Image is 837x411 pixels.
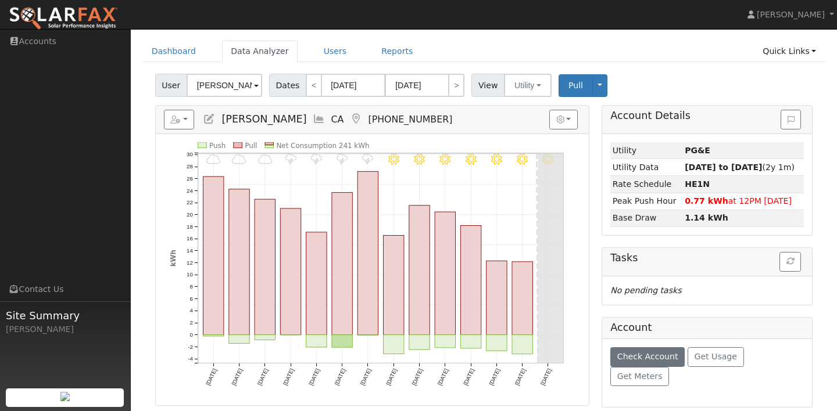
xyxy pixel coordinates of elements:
text: 22 [187,199,193,205]
i: 10/10 - Clear [491,154,502,165]
img: retrieve [60,392,70,401]
text: 30 [187,152,193,158]
rect: onclick="" [409,335,430,349]
h5: Account Details [610,110,804,122]
text: Push [209,142,226,150]
text: 6 [189,295,192,302]
span: View [471,74,505,97]
rect: onclick="" [255,199,275,335]
text: 4 [189,308,193,314]
rect: onclick="" [255,335,275,340]
text: [DATE] [230,367,244,386]
rect: onclick="" [203,176,223,335]
rect: onclick="" [229,189,249,335]
strong: ID: 17378833, authorized: 10/07/25 [685,146,710,155]
text: [DATE] [488,367,501,386]
i: 10/11 - Clear [517,154,528,165]
i: 10/02 - Thunderstorms [285,154,296,165]
text: 10 [187,272,193,278]
strong: T [685,179,710,189]
rect: onclick="" [512,262,532,335]
a: > [448,74,464,97]
rect: onclick="" [383,236,403,335]
rect: onclick="" [203,335,223,336]
a: Dashboard [143,41,205,62]
rect: onclick="" [409,205,430,335]
button: Get Usage [688,347,744,367]
text: [DATE] [462,367,475,386]
span: (2y 1m) [685,163,795,172]
a: < [306,74,322,97]
text: [DATE] [307,367,321,386]
a: Data Analyzer [222,41,298,62]
i: No pending tasks [610,286,681,295]
i: 10/04 - Thunderstorms [337,154,348,165]
text: [DATE] [256,367,269,386]
span: Dates [269,74,306,97]
td: Utility Data [610,159,682,176]
span: Get Meters [617,372,663,381]
strong: 0.77 kWh [685,196,728,205]
text: [DATE] [333,367,346,386]
rect: onclick="" [487,335,507,351]
span: [PERSON_NAME] [221,113,306,125]
a: Edit User (38398) [203,113,216,125]
span: Site Summary [6,308,124,323]
text: 0 [189,331,193,338]
text: [DATE] [437,367,450,386]
td: Peak Push Hour [610,193,682,210]
span: [PHONE_NUMBER] [368,114,452,125]
rect: onclick="" [332,335,352,348]
div: [PERSON_NAME] [6,323,124,336]
button: Pull [559,74,593,97]
text: 2 [189,319,192,326]
a: Reports [373,41,421,62]
rect: onclick="" [383,335,403,354]
rect: onclick="" [332,193,352,335]
rect: onclick="" [229,335,249,344]
a: Quick Links [754,41,825,62]
rect: onclick="" [512,335,532,354]
text: 14 [187,247,193,254]
rect: onclick="" [460,335,481,348]
text: Pull [245,142,257,150]
text: 18 [187,223,193,230]
i: 10/01 - Cloudy [257,154,271,165]
text: -4 [188,356,193,362]
text: 28 [187,163,193,170]
a: Multi-Series Graph [313,113,325,125]
span: Pull [568,81,583,90]
text: 16 [187,236,193,242]
text: 24 [187,188,193,194]
i: 9/30 - MostlyCloudy [232,154,246,165]
i: 9/29 - MostlyCloudy [206,154,220,165]
rect: onclick="" [357,172,378,335]
i: 10/08 - Clear [439,154,450,165]
rect: onclick="" [435,335,455,348]
button: Get Meters [610,367,669,387]
h5: Account [610,322,652,333]
text: 12 [187,259,193,266]
button: Refresh [779,252,801,272]
text: 8 [189,283,192,290]
text: 20 [187,211,193,218]
i: 10/07 - Clear [414,154,425,165]
text: [DATE] [410,367,424,386]
strong: [DATE] to [DATE] [685,163,762,172]
rect: onclick="" [435,212,455,335]
rect: onclick="" [280,208,301,335]
text: [DATE] [205,367,218,386]
input: Select a User [187,74,262,97]
rect: onclick="" [306,232,326,335]
a: Users [315,41,356,62]
i: 10/05 - Thunderstorms [362,154,373,165]
text: [DATE] [282,367,295,386]
text: kWh [169,250,177,267]
i: 10/03 - Thunderstorms [311,154,322,165]
button: Utility [504,74,552,97]
span: Get Usage [695,352,737,361]
td: Base Draw [610,210,682,226]
rect: onclick="" [357,335,378,336]
text: 26 [187,175,193,182]
h5: Tasks [610,252,804,264]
